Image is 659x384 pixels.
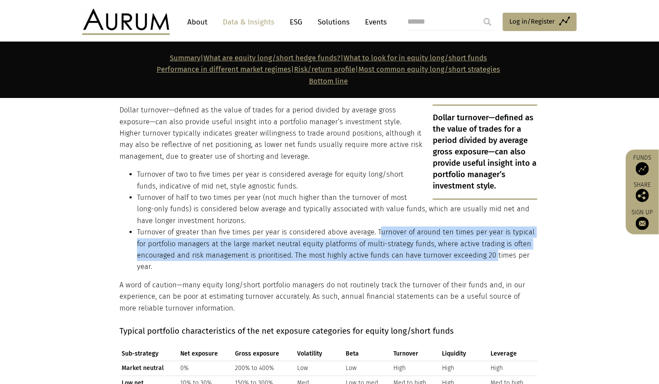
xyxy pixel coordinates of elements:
[636,189,649,202] img: Share this post
[137,227,537,273] li: Turnover of greater than five times per year is considered above average. Turnover of around ten ...
[313,14,354,30] a: Solutions
[636,217,649,230] img: Sign up to our newsletter
[295,361,344,376] td: Low
[440,361,488,376] td: High
[630,154,655,175] a: Funds
[491,349,535,359] span: Leverage
[235,349,293,359] span: Gross exposure
[157,65,291,73] a: Performance in different market regimes
[119,279,537,314] p: A word of caution—many equity long/short portfolio managers do not routinely track the turnover o...
[218,14,279,30] a: Data & Insights
[393,349,438,359] span: Turnover
[630,182,655,202] div: Share
[361,14,387,30] a: Events
[509,16,555,27] span: Log in/Register
[479,13,496,31] input: Submit
[358,65,500,73] a: Most common equity long/short strategies
[183,14,212,30] a: About
[346,349,389,359] span: Beta
[119,105,537,162] p: Dollar turnover—defined as the value of trades for a period divided by average gross exposure—can...
[122,349,176,359] span: Sub-strategy
[630,209,655,230] a: Sign up
[233,361,295,376] td: 200% to 400%
[137,192,537,227] li: Turnover of half to two times per year (not much higher than the turnover of most long-only funds...
[433,105,537,199] p: Dollar turnover—defined as the value of trades for a period divided by average gross exposure—can...
[178,361,233,376] td: 0%
[489,361,537,376] td: High
[157,54,500,85] strong: | | | |
[442,349,486,359] span: Liquidity
[294,65,355,73] a: Risk/return profile
[344,361,391,376] td: Low
[170,54,200,62] a: Summary
[636,162,649,175] img: Access Funds
[180,349,231,359] span: Net exposure
[391,361,440,376] td: High
[119,361,178,376] td: Market neutral
[137,169,537,192] li: Turnover of two to five times per year is considered average for equity long/short funds, indicat...
[297,349,341,359] span: Volatility
[203,54,340,62] a: What are equity long/short hedge funds?
[119,326,454,336] b: Typical portfolio characteristics of the net exposure categories for equity long/short funds
[503,13,577,31] a: Log in/Register
[285,14,307,30] a: ESG
[82,9,170,35] img: Aurum
[344,54,487,62] a: What to look for in equity long/short funds
[309,77,348,85] a: Bottom line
